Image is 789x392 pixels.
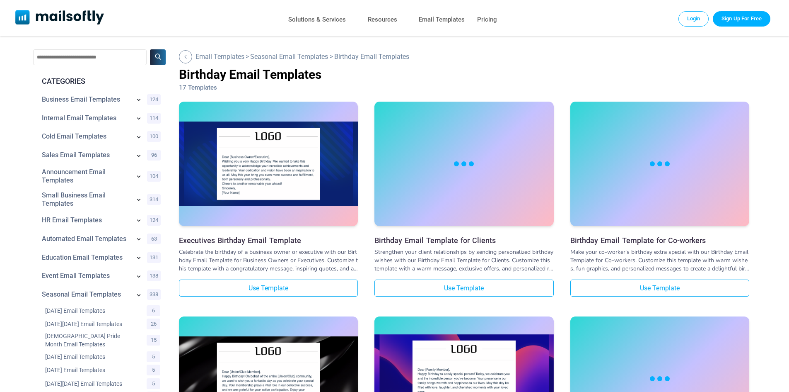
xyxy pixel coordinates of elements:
[42,191,130,208] a: Category
[179,50,194,63] a: Go Back
[42,151,130,159] a: Category
[135,235,143,245] a: Show subcategories for Automated Email Templates
[42,290,130,299] a: Category
[179,49,749,64] div: > >
[374,236,553,245] a: Birthday Email Template for Clients
[42,95,130,104] a: Category
[45,320,136,328] a: Category
[419,14,465,26] a: Email Templates
[42,216,130,224] a: Category
[570,102,749,228] a: Birthday Email Template for Co-workers
[678,11,709,26] a: Login
[374,248,553,273] div: Strengthen your client relationships by sending personalized birthday wishes with our Birthday Em...
[135,172,143,182] a: Show subcategories for Announcement Email Templates
[135,133,143,143] a: Show subcategories for Cold Email Templates
[155,54,161,60] img: Search
[713,11,770,26] a: Trial
[35,76,164,87] div: CATEGORIES
[42,168,130,185] a: Category
[570,248,749,273] div: Make your co-worker's birthday extra special with our Birthday Email Template for Co-workers. Cus...
[570,236,749,245] a: Birthday Email Template for Co-workers
[477,14,497,26] a: Pricing
[45,366,136,374] a: Category
[135,195,143,205] a: Show subcategories for Small Business Email Templates
[135,272,143,282] a: Show subcategories for Event Email Templates
[179,67,749,82] h1: Birthday Email Templates
[179,236,358,245] a: Executives Birthday Email Template
[135,291,143,301] a: Show subcategories for Seasonal+Email+Templates
[179,248,358,273] div: Celebrate the birthday of a business owner or executive with our Birthday Email Template for Busi...
[15,10,104,26] a: Mailsoftly
[45,307,136,315] a: Category
[45,380,136,388] a: Category
[135,114,143,124] a: Show subcategories for Internal Email Templates
[135,216,143,226] a: Show subcategories for HR Email Templates
[374,280,553,297] a: Use Template
[15,10,104,24] img: Mailsoftly Logo
[288,14,346,26] a: Solutions & Services
[368,14,397,26] a: Resources
[195,53,244,61] a: Go Back
[42,253,130,262] a: Category
[42,132,130,141] a: Category
[179,102,358,228] a: Executives Birthday Email Template
[135,151,143,161] a: Show subcategories for Sales Email Templates
[250,53,328,61] a: Go Back
[135,95,143,105] a: Show subcategories for Business Email Templates
[570,280,749,297] a: Use Template
[179,84,217,91] span: 17 Templates
[42,272,130,280] a: Category
[45,332,136,348] a: Category
[135,253,143,263] a: Show subcategories for Education Email Templates
[42,114,130,122] a: Category
[42,235,130,243] a: Category
[45,353,136,361] a: Category
[374,102,553,228] a: Birthday Email Template for Clients
[179,122,358,206] img: Executives Birthday Email Template
[179,280,358,297] a: Use Template
[183,55,188,59] img: Back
